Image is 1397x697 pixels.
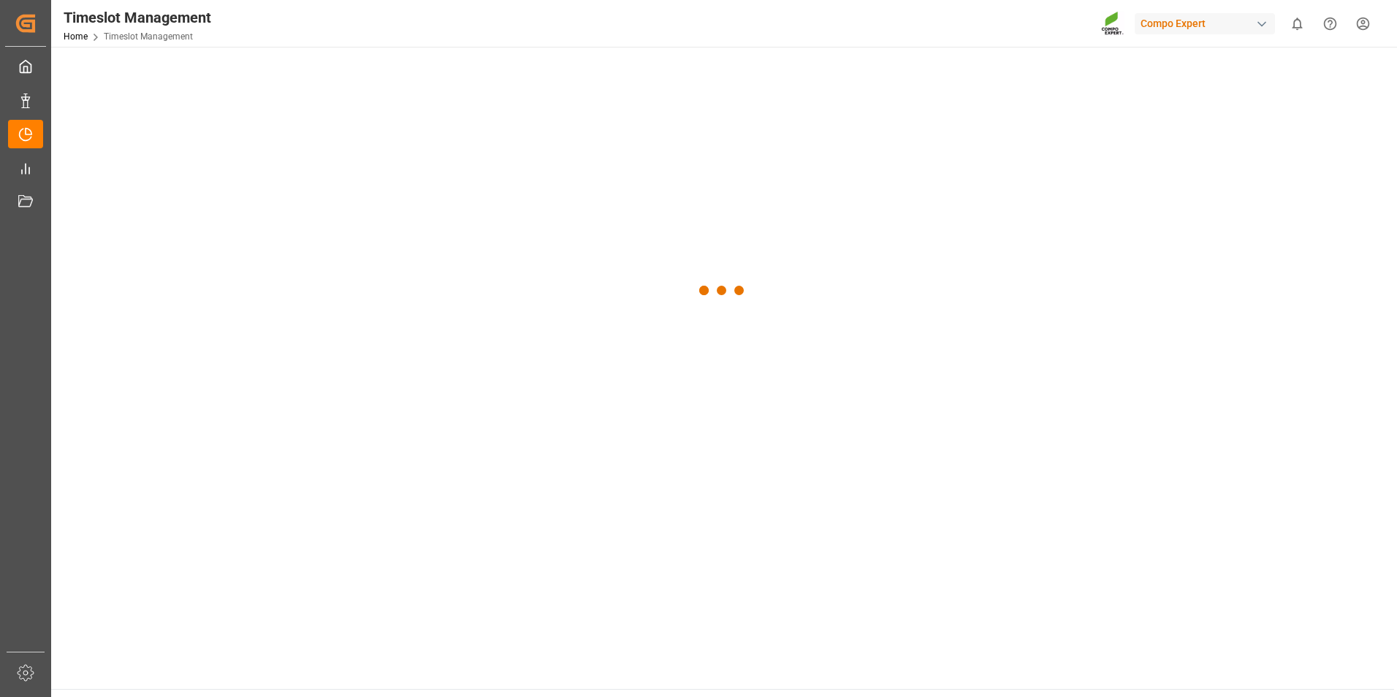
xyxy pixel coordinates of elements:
div: Timeslot Management [64,7,211,28]
a: Home [64,31,88,42]
img: Screenshot%202023-09-29%20at%2010.02.21.png_1712312052.png [1101,11,1124,37]
button: Help Center [1314,7,1347,40]
div: Compo Expert [1135,13,1275,34]
button: show 0 new notifications [1281,7,1314,40]
button: Compo Expert [1135,9,1281,37]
